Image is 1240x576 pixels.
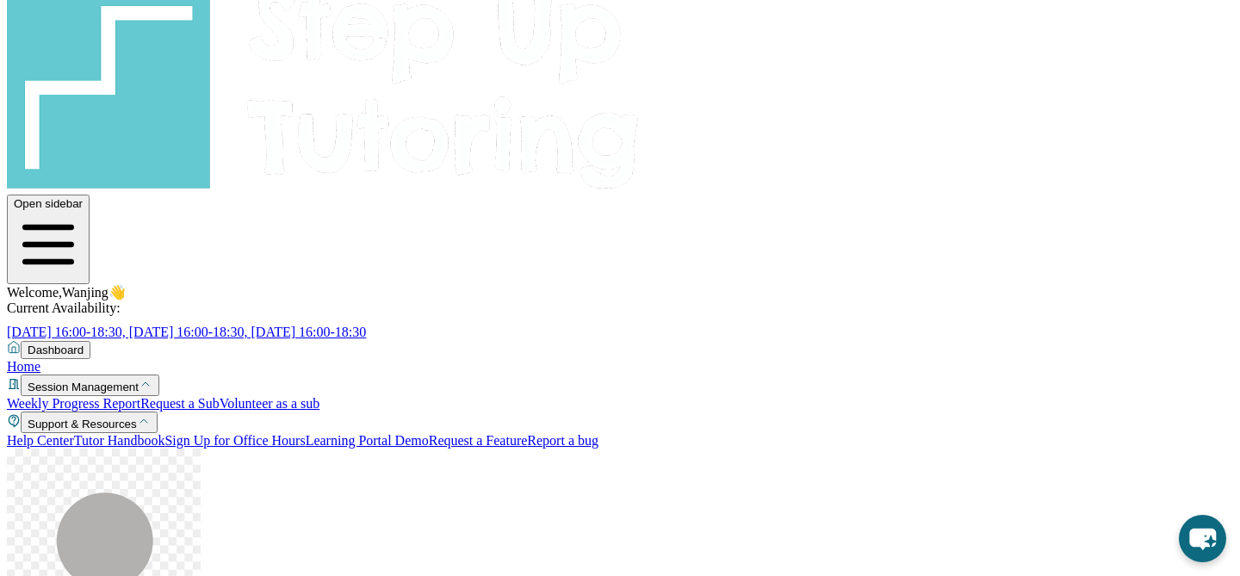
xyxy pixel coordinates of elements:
a: Learning Portal Demo [306,433,429,448]
a: Tutor Handbook [74,433,165,448]
a: Request a Sub [140,396,220,411]
a: Sign Up for Office Hours [164,433,305,448]
a: [DATE] 16:00-18:30, [DATE] 16:00-18:30, [DATE] 16:00-18:30 [7,325,387,339]
span: Session Management [28,381,139,393]
a: Request a Feature [429,433,528,448]
span: Dashboard [28,344,84,356]
button: Support & Resources [21,412,158,433]
button: chat-button [1179,515,1226,562]
a: Report a bug [527,433,598,448]
button: Open sidebar [7,195,90,284]
span: Welcome, Wanjing 👋 [7,285,126,300]
span: Open sidebar [14,197,83,210]
span: [DATE] 16:00-18:30, [DATE] 16:00-18:30, [DATE] 16:00-18:30 [7,325,366,339]
button: Session Management [21,375,159,396]
span: Current Availability: [7,300,121,315]
button: Dashboard [21,341,90,359]
a: Weekly Progress Report [7,396,140,411]
span: Support & Resources [28,418,137,430]
a: Volunteer as a sub [220,396,320,411]
a: Home [7,359,40,374]
a: Help Center [7,433,74,448]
